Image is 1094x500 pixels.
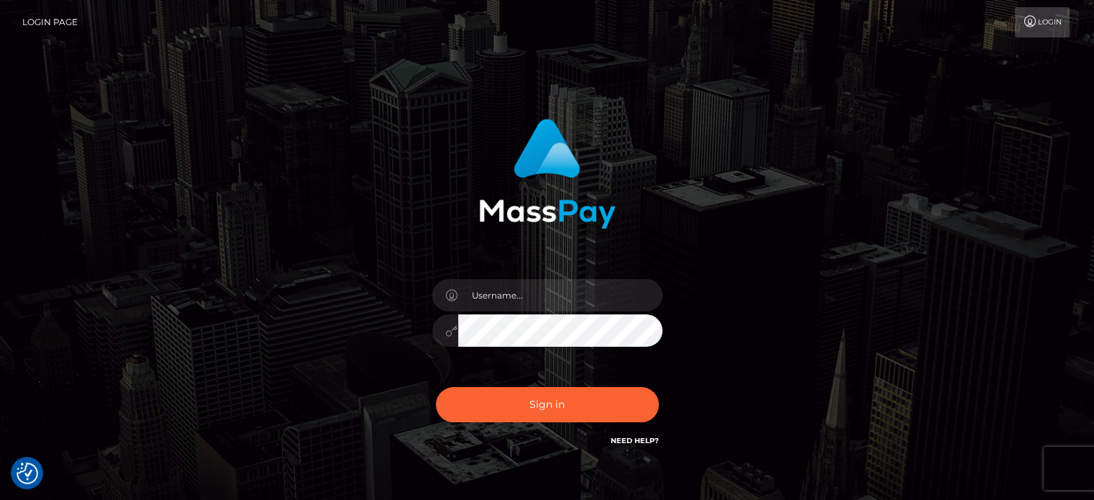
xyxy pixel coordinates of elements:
img: Revisit consent button [17,463,38,484]
input: Username... [458,279,662,312]
button: Sign in [436,387,659,422]
a: Login Page [22,7,78,37]
a: Login [1015,7,1070,37]
button: Consent Preferences [17,463,38,484]
a: Need Help? [611,436,659,445]
img: MassPay Login [479,119,616,229]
